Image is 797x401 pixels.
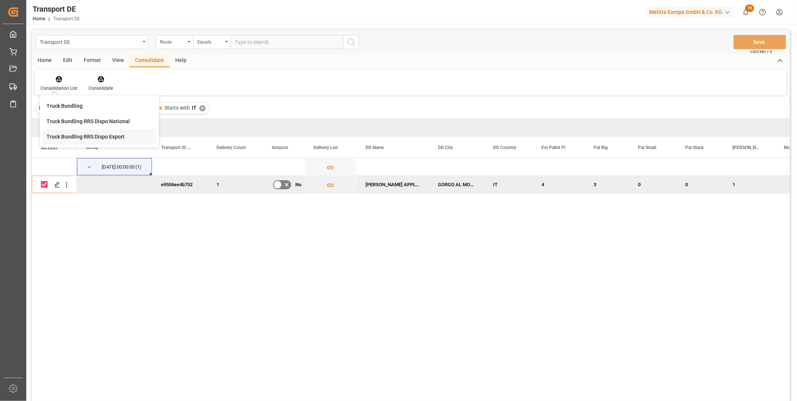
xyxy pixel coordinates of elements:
[585,176,629,193] div: 3
[295,176,301,193] span: No
[156,35,193,49] button: open menu
[160,37,185,45] div: Route
[197,37,223,45] div: Equals
[638,145,656,150] span: Pal Small
[57,54,78,67] div: Edit
[152,176,208,193] div: e9506ee4b752
[47,102,83,110] div: Truck Bundling
[429,176,484,193] div: GORGO AL MONTICANO (TV)
[685,145,704,150] span: Pal Stack
[217,145,246,150] span: Delivery Count
[170,54,192,67] div: Help
[343,35,359,49] button: search button
[734,35,786,49] button: Save
[164,105,190,111] span: Starts with
[41,85,77,92] div: Consolidation List
[47,133,125,141] div: Truck Bundling RRS Dispo Export
[272,145,288,150] span: Amazon
[754,4,771,21] button: Help Center
[646,5,737,19] button: Melitta Europa GmbH & Co. KG
[532,176,585,193] div: 4
[32,176,77,193] div: Press SPACE to deselect this row.
[676,176,723,193] div: 0
[32,158,77,176] div: Press SPACE to select this row.
[493,145,516,150] span: DD Country
[745,5,754,12] span: 16
[47,118,130,125] div: Truck Bundling RRS Dispo National
[484,176,532,193] div: IT
[107,54,129,67] div: View
[438,145,453,150] span: DD City
[629,176,676,193] div: 0
[365,145,384,150] span: DD Name
[199,105,206,112] div: ✕
[737,4,754,21] button: show 16 new notifications
[541,145,565,150] span: Est Pallet Pl
[723,176,775,193] div: 1
[594,145,608,150] span: Pal Big
[732,145,759,150] span: [PERSON_NAME]
[33,16,45,21] a: Home
[78,54,107,67] div: Format
[32,54,57,67] div: Home
[161,145,192,150] span: Transport ID Logward
[231,35,343,49] input: Type to search
[89,85,113,92] div: Consolidate
[193,35,231,49] button: open menu
[313,145,338,150] span: Delivery List
[646,7,734,18] div: Melitta Europa GmbH & Co. KG
[750,49,772,54] span: Ctrl/CMD + S
[192,105,197,111] span: IT
[40,37,140,46] div: Transport DE
[208,176,263,193] div: 1
[33,3,80,15] div: Transport DE
[102,158,135,176] div: [DATE] 00:00:00
[36,35,148,49] button: open menu
[129,54,170,67] div: Consolidate
[135,158,141,176] span: (1)
[356,176,429,193] div: [PERSON_NAME] APPLIANCES SRL SERVICE
[39,105,54,111] span: Filter :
